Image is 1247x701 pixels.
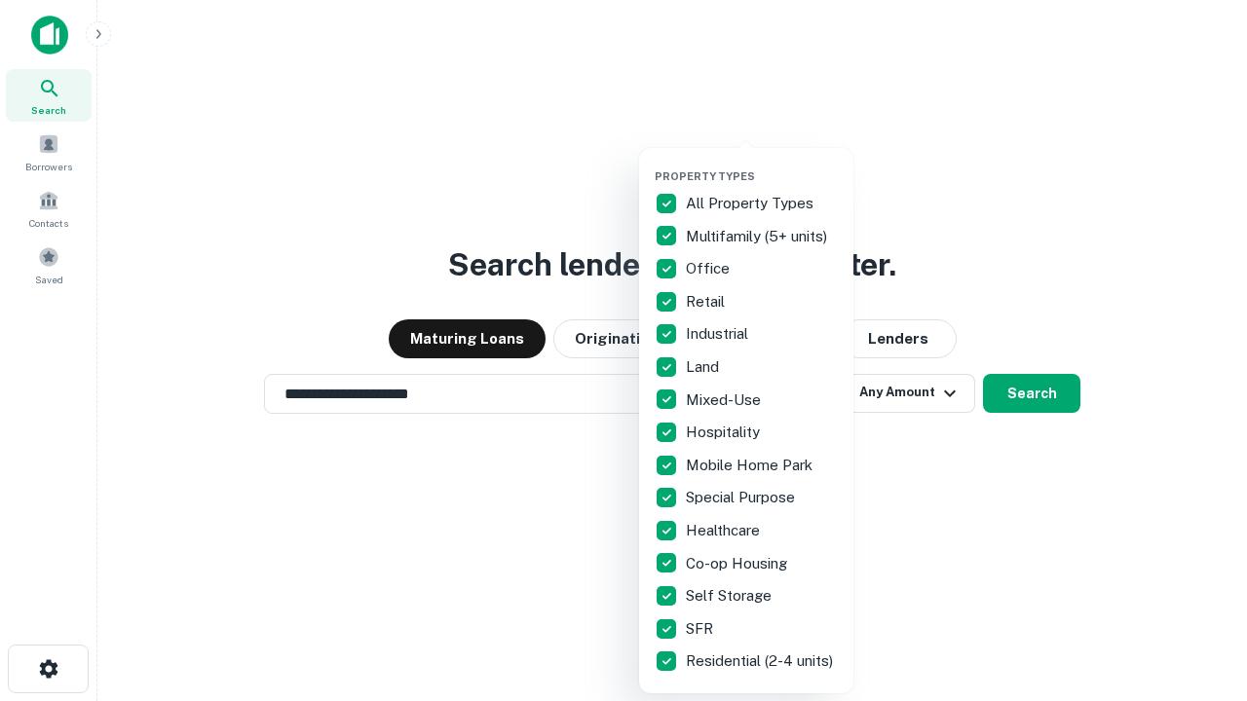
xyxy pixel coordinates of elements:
p: Special Purpose [686,486,799,509]
p: Self Storage [686,584,775,608]
p: Industrial [686,322,752,346]
p: Hospitality [686,421,764,444]
p: Co-op Housing [686,552,791,575]
p: Land [686,355,723,379]
p: Retail [686,290,729,314]
span: Property Types [655,170,755,182]
p: SFR [686,617,717,641]
p: Mobile Home Park [686,454,816,477]
iframe: Chat Widget [1150,545,1247,639]
p: All Property Types [686,192,817,215]
p: Multifamily (5+ units) [686,225,831,248]
p: Mixed-Use [686,388,765,412]
p: Residential (2-4 units) [686,649,837,673]
p: Healthcare [686,519,764,542]
p: Office [686,257,734,280]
